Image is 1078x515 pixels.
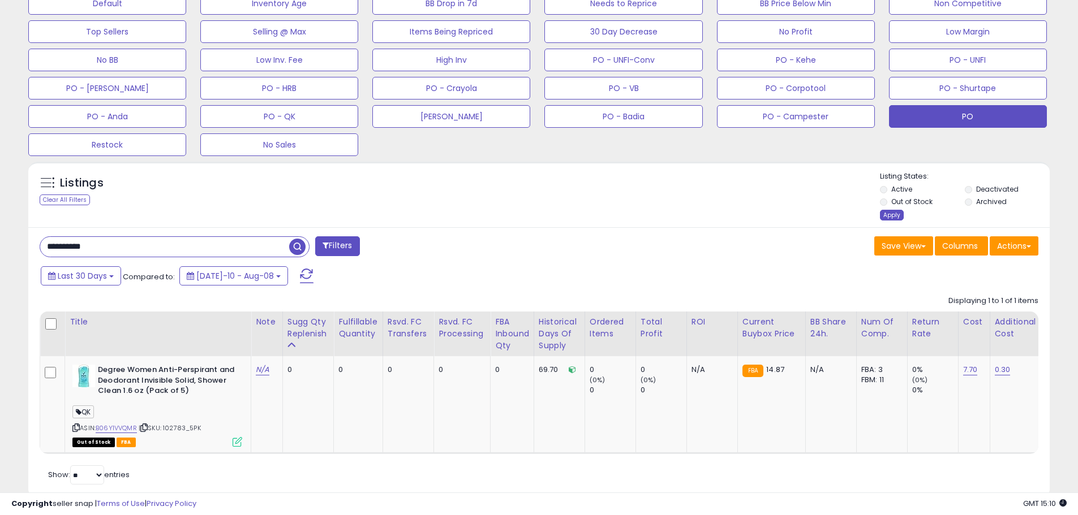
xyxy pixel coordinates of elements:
[641,316,682,340] div: Total Profit
[889,77,1047,99] button: PO - Shurtape
[717,105,875,128] button: PO - Campester
[717,20,875,43] button: No Profit
[48,469,130,480] span: Show: entries
[372,20,530,43] button: Items Being Repriced
[544,105,702,128] button: PO - Badia
[200,133,358,156] button: No Sales
[912,385,958,395] div: 0%
[912,375,928,384] small: (0%)
[70,316,246,328] div: Title
[72,438,115,447] span: All listings that are currently out of stock and unavailable for purchase on Amazon
[995,316,1036,340] div: Additional Cost
[179,266,288,285] button: [DATE]-10 - Aug-08
[338,316,377,340] div: Fulfillable Quantity
[200,105,358,128] button: PO - QK
[495,365,525,375] div: 0
[976,197,1007,206] label: Archived
[28,20,186,43] button: Top Sellers
[539,365,576,375] div: 69.70
[287,365,325,375] div: 0
[942,240,978,252] span: Columns
[692,316,733,328] div: ROI
[196,270,274,282] span: [DATE]-10 - Aug-08
[641,365,686,375] div: 0
[200,77,358,99] button: PO - HRB
[544,49,702,71] button: PO - UNFI-Conv
[11,499,196,509] div: seller snap | |
[766,364,784,375] span: 14.87
[889,49,1047,71] button: PO - UNFI
[963,364,978,375] a: 7.70
[58,270,107,282] span: Last 30 Days
[891,197,933,206] label: Out of Stock
[889,105,1047,128] button: PO
[742,316,801,340] div: Current Buybox Price
[692,365,729,375] div: N/A
[72,365,242,445] div: ASIN:
[60,175,104,191] h5: Listings
[880,171,1050,182] p: Listing States:
[200,20,358,43] button: Selling @ Max
[590,365,635,375] div: 0
[948,296,1038,306] div: Displaying 1 to 1 of 1 items
[256,316,278,328] div: Note
[96,423,137,433] a: B06Y1VVQMR
[372,77,530,99] button: PO - Crayola
[338,365,373,375] div: 0
[742,365,763,377] small: FBA
[912,365,958,375] div: 0%
[439,365,482,375] div: 0
[147,498,196,509] a: Privacy Policy
[889,20,1047,43] button: Low Margin
[72,405,94,418] span: QK
[641,385,686,395] div: 0
[200,49,358,71] button: Low Inv. Fee
[28,77,186,99] button: PO - [PERSON_NAME]
[963,316,985,328] div: Cost
[72,365,95,387] img: 41hKRrlgVCL._SL40_.jpg
[590,375,605,384] small: (0%)
[874,236,933,256] button: Save View
[388,316,430,340] div: Rsvd. FC Transfers
[123,271,175,282] span: Compared to:
[990,236,1038,256] button: Actions
[539,316,580,352] div: Historical Days Of Supply
[641,375,656,384] small: (0%)
[810,316,852,340] div: BB Share 24h.
[861,365,899,375] div: FBA: 3
[41,266,121,285] button: Last 30 Days
[98,365,235,399] b: Degree Women Anti-Perspirant and Deodorant Invisible Solid, Shower Clean 1.6 oz (Pack of 5)
[590,385,635,395] div: 0
[11,498,53,509] strong: Copyright
[439,316,486,340] div: Rsvd. FC Processing
[28,49,186,71] button: No BB
[256,364,269,375] a: N/A
[282,311,334,356] th: Please note that this number is a calculation based on your required days of coverage and your ve...
[590,316,631,340] div: Ordered Items
[1023,498,1067,509] span: 2025-09-9 15:10 GMT
[861,375,899,385] div: FBM: 11
[117,438,136,447] span: FBA
[717,49,875,71] button: PO - Kehe
[97,498,145,509] a: Terms of Use
[995,364,1011,375] a: 0.30
[935,236,988,256] button: Columns
[861,316,903,340] div: Num of Comp.
[976,184,1019,194] label: Deactivated
[372,49,530,71] button: High Inv
[544,77,702,99] button: PO - VB
[388,365,426,375] div: 0
[372,105,530,128] button: [PERSON_NAME]
[40,194,90,205] div: Clear All Filters
[544,20,702,43] button: 30 Day Decrease
[717,77,875,99] button: PO - Corpotool
[880,210,904,220] div: Apply
[810,365,848,375] div: N/A
[891,184,912,194] label: Active
[315,236,359,256] button: Filters
[28,105,186,128] button: PO - Anda
[287,316,329,340] div: Sugg Qty Replenish
[912,316,954,340] div: Return Rate
[139,423,201,432] span: | SKU: 102783_5PK
[495,316,529,352] div: FBA inbound Qty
